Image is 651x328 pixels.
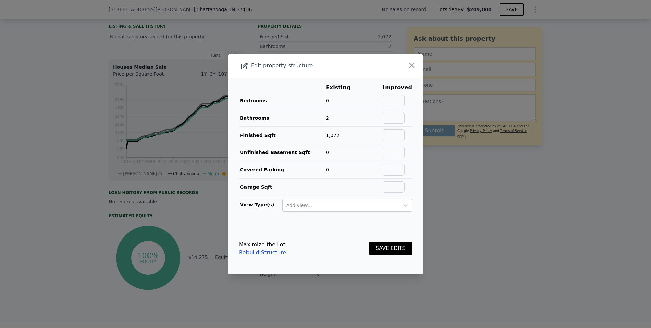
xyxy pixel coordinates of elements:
[326,98,329,103] span: 0
[239,109,325,126] td: Bathrooms
[382,83,412,92] th: Improved
[369,242,412,255] button: SAVE EDITS
[239,144,325,161] td: Unfinished Basement Sqft
[239,249,286,257] a: Rebuild Structure
[325,83,361,92] th: Existing
[239,161,325,178] td: Covered Parking
[239,241,286,249] div: Maximize the Lot
[239,178,325,196] td: Garage Sqft
[239,126,325,144] td: Finished Sqft
[239,92,325,109] td: Bedrooms
[326,167,329,172] span: 0
[326,132,339,138] span: 1,072
[326,115,329,121] span: 2
[239,196,282,212] td: View Type(s)
[228,61,384,70] div: Edit property structure
[326,150,329,155] span: 0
